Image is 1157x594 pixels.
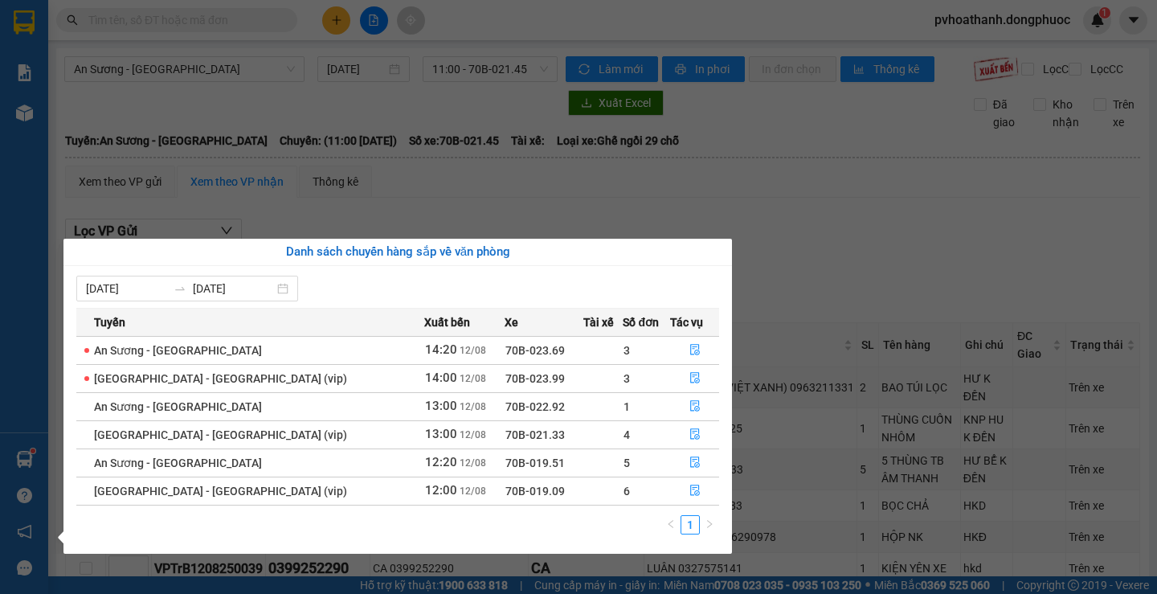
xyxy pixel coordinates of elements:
span: 3 [623,372,630,385]
button: file-done [671,366,719,391]
span: file-done [689,372,701,385]
span: 4 [623,428,630,441]
span: Số đơn [623,313,659,331]
button: left [661,515,681,535]
button: file-done [671,478,719,504]
span: file-done [689,485,701,498]
span: 13:00 [425,399,457,413]
span: 12/08 [460,373,486,384]
span: 12/08 [460,485,486,497]
span: [GEOGRAPHIC_DATA] - [GEOGRAPHIC_DATA] (vip) [94,428,347,441]
span: 70B-023.69 [505,344,565,357]
span: [GEOGRAPHIC_DATA] - [GEOGRAPHIC_DATA] (vip) [94,485,347,498]
span: 12/08 [460,429,486,440]
li: Previous Page [661,515,681,535]
button: file-done [671,450,719,476]
span: right [705,519,714,529]
span: 70B-019.51 [505,457,565,469]
span: left [666,519,676,529]
span: file-done [689,457,701,469]
button: file-done [671,394,719,420]
span: Xe [505,313,518,331]
button: file-done [671,422,719,448]
span: 12/08 [460,345,486,356]
span: 13:00 [425,427,457,441]
span: An Sương - [GEOGRAPHIC_DATA] [94,344,262,357]
span: An Sương - [GEOGRAPHIC_DATA] [94,457,262,469]
span: file-done [689,400,701,413]
span: 5 [623,457,630,469]
button: file-done [671,338,719,363]
span: 12/08 [460,401,486,412]
span: 3 [623,344,630,357]
span: swap-right [174,282,186,295]
span: 12:00 [425,483,457,498]
div: Danh sách chuyến hàng sắp về văn phòng [76,243,719,262]
span: 70B-019.09 [505,485,565,498]
span: 14:20 [425,342,457,357]
span: 70B-023.99 [505,372,565,385]
span: [GEOGRAPHIC_DATA] - [GEOGRAPHIC_DATA] (vip) [94,372,347,385]
span: to [174,282,186,295]
span: Tuyến [94,313,125,331]
span: 6 [623,485,630,498]
span: Xuất bến [424,313,470,331]
button: right [700,515,719,535]
span: 70B-021.33 [505,428,565,441]
span: 12/08 [460,457,486,469]
input: Đến ngày [193,280,274,297]
li: 1 [681,515,700,535]
input: Từ ngày [86,280,167,297]
span: Tác vụ [670,313,703,331]
span: 1 [623,400,630,413]
span: 14:00 [425,371,457,385]
a: 1 [681,516,699,534]
span: file-done [689,428,701,441]
span: file-done [689,344,701,357]
span: 12:20 [425,455,457,469]
span: An Sương - [GEOGRAPHIC_DATA] [94,400,262,413]
span: Tài xế [583,313,614,331]
li: Next Page [700,515,719,535]
span: 70B-022.92 [505,400,565,413]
